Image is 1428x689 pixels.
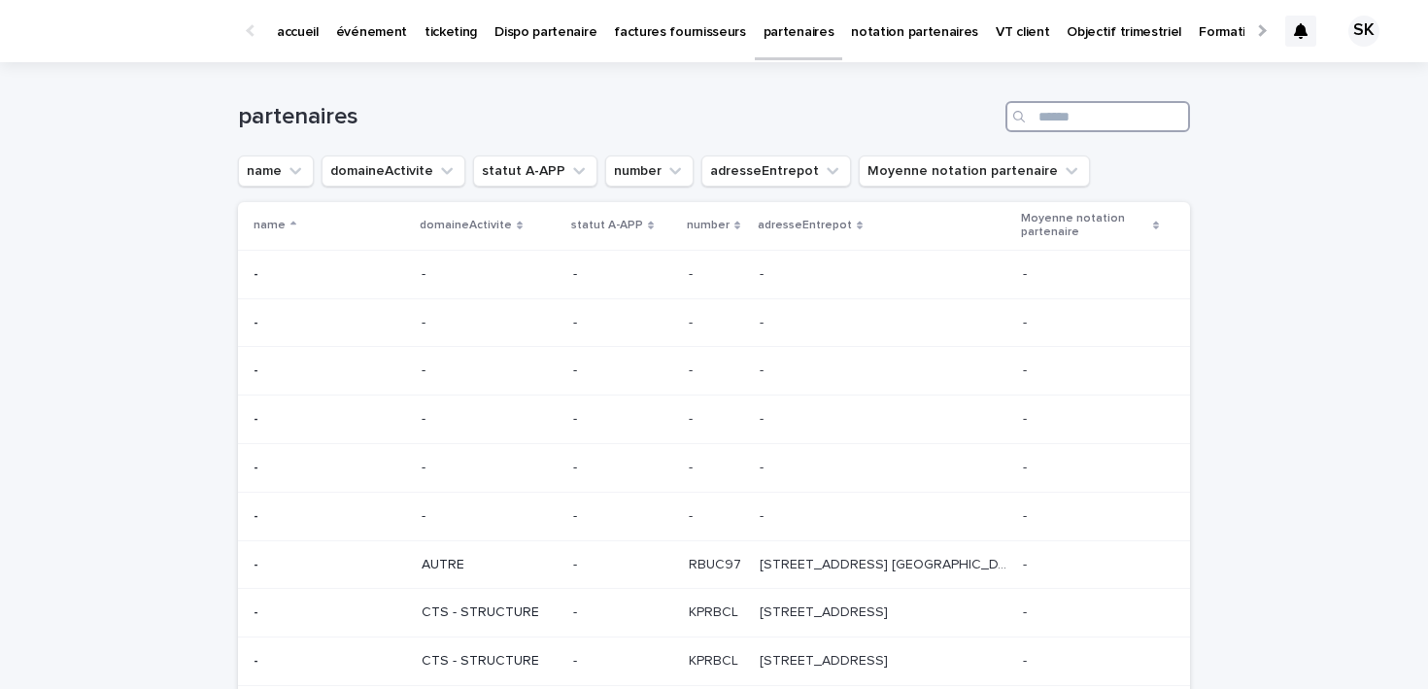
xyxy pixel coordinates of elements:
[573,362,673,379] p: -
[571,215,643,236] p: statut A-APP
[573,315,673,331] p: -
[238,103,998,131] h1: partenaires
[758,215,852,236] p: adresseEntrepot
[322,155,465,187] button: domaineActivite
[422,653,558,670] p: CTS - STRUCTURE
[254,215,286,236] p: name
[573,411,673,428] p: -
[238,492,1190,540] tr: -- ---- -- --
[1023,359,1031,379] p: -
[422,557,558,573] p: AUTRE
[254,311,262,331] p: -
[1021,208,1148,244] p: Moyenne notation partenaire
[238,540,1190,589] tr: -- AUTRE-RBUC97RBUC97 [STREET_ADDRESS] [GEOGRAPHIC_DATA][STREET_ADDRESS] [GEOGRAPHIC_DATA] --
[1023,649,1031,670] p: -
[254,262,262,283] p: -
[1023,601,1031,621] p: -
[760,553,1011,573] p: [STREET_ADDRESS] [GEOGRAPHIC_DATA]
[238,155,314,187] button: name
[760,601,892,621] p: [STREET_ADDRESS]
[687,215,730,236] p: number
[422,604,558,621] p: CTS - STRUCTURE
[422,266,558,283] p: -
[238,347,1190,396] tr: -- ---- -- --
[689,359,697,379] p: -
[689,553,745,573] p: RBUC97
[39,12,227,51] img: Ls34BcGeRexTGTNfXpUC
[573,604,673,621] p: -
[689,504,697,525] p: -
[573,508,673,525] p: -
[689,649,742,670] p: KPRBCL
[420,215,512,236] p: domaineActivite
[689,407,697,428] p: -
[254,649,262,670] p: -
[254,456,262,476] p: -
[422,362,558,379] p: -
[573,266,673,283] p: -
[254,359,262,379] p: -
[701,155,851,187] button: adresseEntrepot
[1005,101,1190,132] input: Search
[760,649,892,670] p: [STREET_ADDRESS]
[238,589,1190,637] tr: -- CTS - STRUCTURE-KPRBCLKPRBCL [STREET_ADDRESS][STREET_ADDRESS] --
[473,155,597,187] button: statut A-APP
[1023,262,1031,283] p: -
[760,359,767,379] p: -
[254,601,262,621] p: -
[1023,407,1031,428] p: -
[238,443,1190,492] tr: -- ---- -- --
[605,155,694,187] button: number
[254,407,262,428] p: -
[254,553,262,573] p: -
[238,298,1190,347] tr: -- ---- -- --
[760,262,767,283] p: -
[689,311,697,331] p: -
[859,155,1090,187] button: Moyenne notation partenaire
[238,637,1190,686] tr: -- CTS - STRUCTURE-KPRBCLKPRBCL [STREET_ADDRESS][STREET_ADDRESS] --
[689,601,742,621] p: KPRBCL
[254,504,262,525] p: -
[760,504,767,525] p: -
[422,508,558,525] p: -
[760,456,767,476] p: -
[1023,311,1031,331] p: -
[760,407,767,428] p: -
[1023,553,1031,573] p: -
[760,311,767,331] p: -
[422,460,558,476] p: -
[238,396,1190,444] tr: -- ---- -- --
[689,262,697,283] p: -
[573,557,673,573] p: -
[573,460,673,476] p: -
[1023,456,1031,476] p: -
[238,250,1190,298] tr: -- ---- -- --
[422,315,558,331] p: -
[573,653,673,670] p: -
[422,411,558,428] p: -
[689,456,697,476] p: -
[1023,504,1031,525] p: -
[1348,16,1379,47] div: SK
